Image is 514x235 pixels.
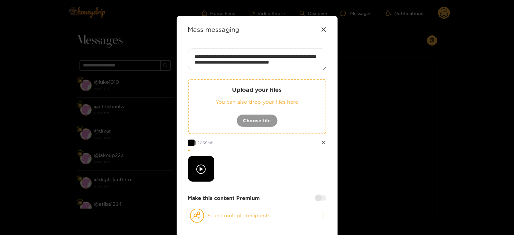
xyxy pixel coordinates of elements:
strong: Make this content Premium [188,195,260,202]
p: You can also drop your files here [201,98,313,106]
span: 1 [188,140,194,146]
span: 27.69 MB [198,141,214,145]
button: Select multiple recipients [188,208,326,223]
p: Upload your files [201,86,313,93]
strong: Mass messaging [188,26,240,33]
button: Choose file [237,114,278,127]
